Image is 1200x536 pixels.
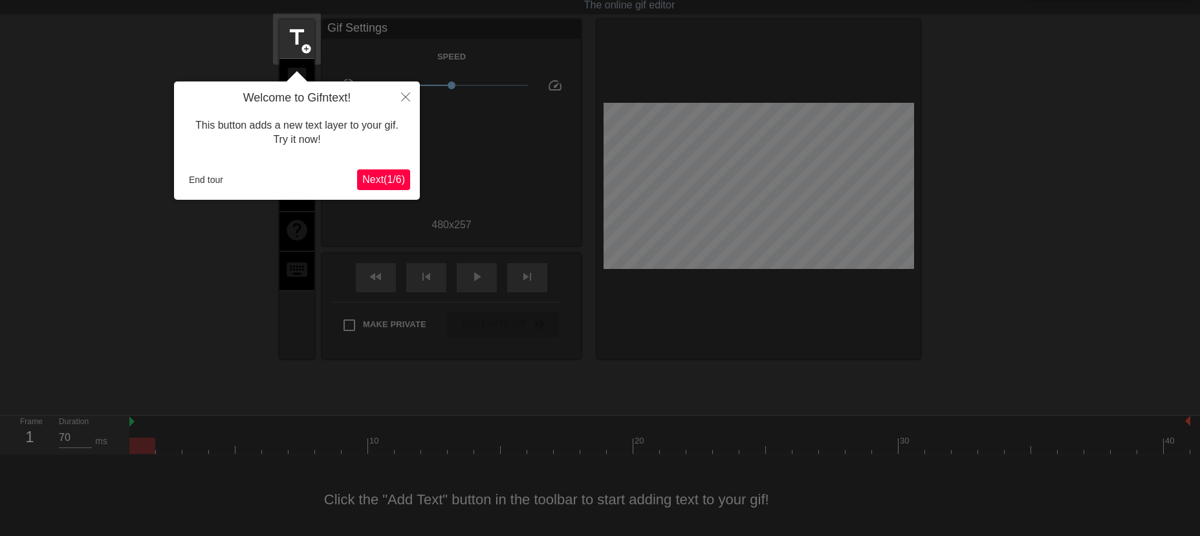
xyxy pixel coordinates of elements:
[357,169,410,190] button: Next
[362,174,405,185] span: Next ( 1 / 6 )
[184,105,410,160] div: This button adds a new text layer to your gif. Try it now!
[391,81,420,111] button: Close
[184,91,410,105] h4: Welcome to Gifntext!
[184,170,228,189] button: End tour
